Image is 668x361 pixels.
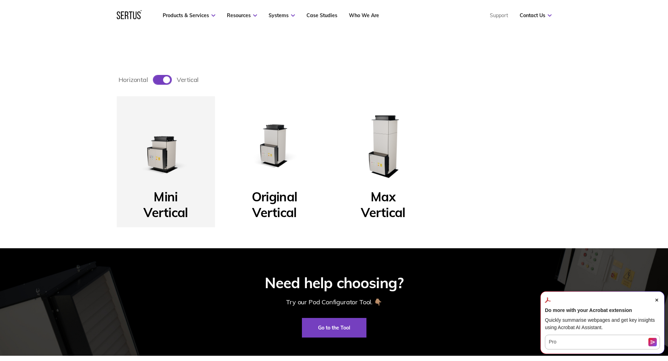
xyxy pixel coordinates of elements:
img: Original Vertical [232,103,317,187]
img: Mini Vertical [124,103,208,187]
a: Who We Are [349,12,379,19]
p: Original Vertical [252,189,297,212]
img: Max Vertical [341,103,425,187]
a: Case Studies [306,12,337,19]
p: Max Vertical [361,189,405,212]
a: Resources [227,12,257,19]
a: Support [490,12,508,19]
div: Try our Pod Configurator Tool. 👇🏽 [286,297,382,307]
a: Systems [269,12,295,19]
iframe: Chat Widget [542,280,668,361]
a: Products & Services [163,12,215,19]
a: Go to the Tool [302,318,366,338]
span: horizontal [119,76,148,84]
p: Mini Vertical [143,189,188,212]
div: Need help choosing? [265,275,403,291]
a: Contact Us [520,12,552,19]
span: vertical [177,76,199,84]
